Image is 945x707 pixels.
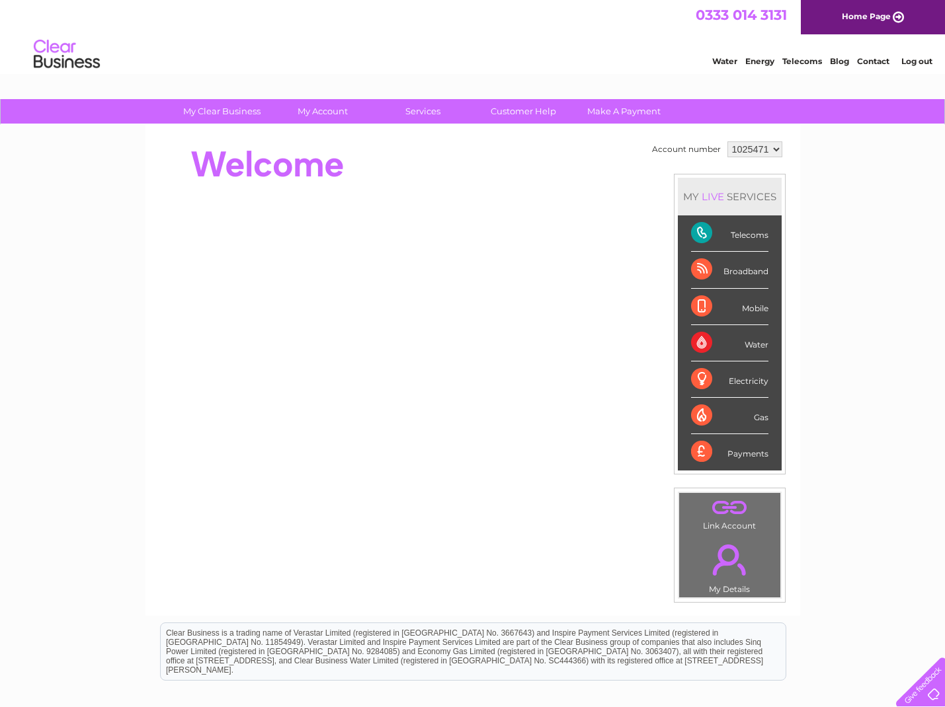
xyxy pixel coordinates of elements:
a: My Account [268,99,377,124]
div: Water [691,325,768,361]
div: Mobile [691,289,768,325]
div: Electricity [691,361,768,398]
td: Link Account [678,492,781,534]
div: Gas [691,398,768,434]
a: Telecoms [782,56,822,66]
div: LIVE [699,190,727,203]
a: Energy [745,56,774,66]
a: My Clear Business [167,99,276,124]
td: Account number [649,138,724,161]
a: Make A Payment [569,99,678,124]
a: Blog [830,56,849,66]
div: Clear Business is a trading name of Verastar Limited (registered in [GEOGRAPHIC_DATA] No. 3667643... [161,7,786,64]
a: Services [368,99,477,124]
a: . [682,496,777,519]
a: Water [712,56,737,66]
a: . [682,537,777,583]
div: Payments [691,434,768,470]
div: MY SERVICES [678,178,782,215]
img: logo.png [33,34,101,75]
div: Broadband [691,252,768,288]
div: Telecoms [691,215,768,252]
a: 0333 014 3131 [696,7,787,23]
a: Log out [901,56,932,66]
td: My Details [678,533,781,598]
a: Contact [857,56,889,66]
a: Customer Help [469,99,578,124]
